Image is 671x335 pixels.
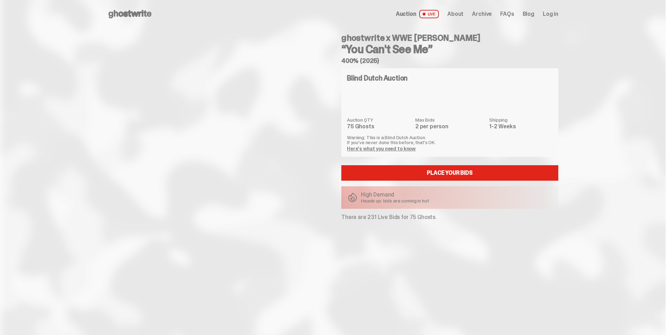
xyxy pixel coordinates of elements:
[347,117,411,122] dt: Auction QTY
[347,146,416,152] a: Here's what you need to know
[415,117,485,122] dt: Max Bids
[543,11,558,17] a: Log in
[347,135,553,145] p: Warning: This is a Blind Dutch Auction. If you’ve never done this before, that’s OK.
[500,11,514,17] a: FAQs
[419,10,439,18] span: LIVE
[341,34,558,42] h4: ghostwrite x WWE [PERSON_NAME]
[472,11,492,17] a: Archive
[523,11,534,17] a: Blog
[361,192,429,198] p: High Demand
[347,124,411,129] dd: 75 Ghosts
[347,75,408,82] h4: Blind Dutch Auction
[341,165,558,181] a: Place your Bids
[489,124,553,129] dd: 1-2 Weeks
[447,11,464,17] a: About
[396,10,439,18] a: Auction LIVE
[341,214,558,220] p: There are 231 Live Bids for 75 Ghosts.
[341,58,558,64] h5: 400% (2025)
[489,117,553,122] dt: Shipping
[341,44,558,55] h3: “You Can't See Me”
[361,198,429,203] p: Heads up: bids are coming in hot
[396,11,416,17] span: Auction
[415,124,485,129] dd: 2 per person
